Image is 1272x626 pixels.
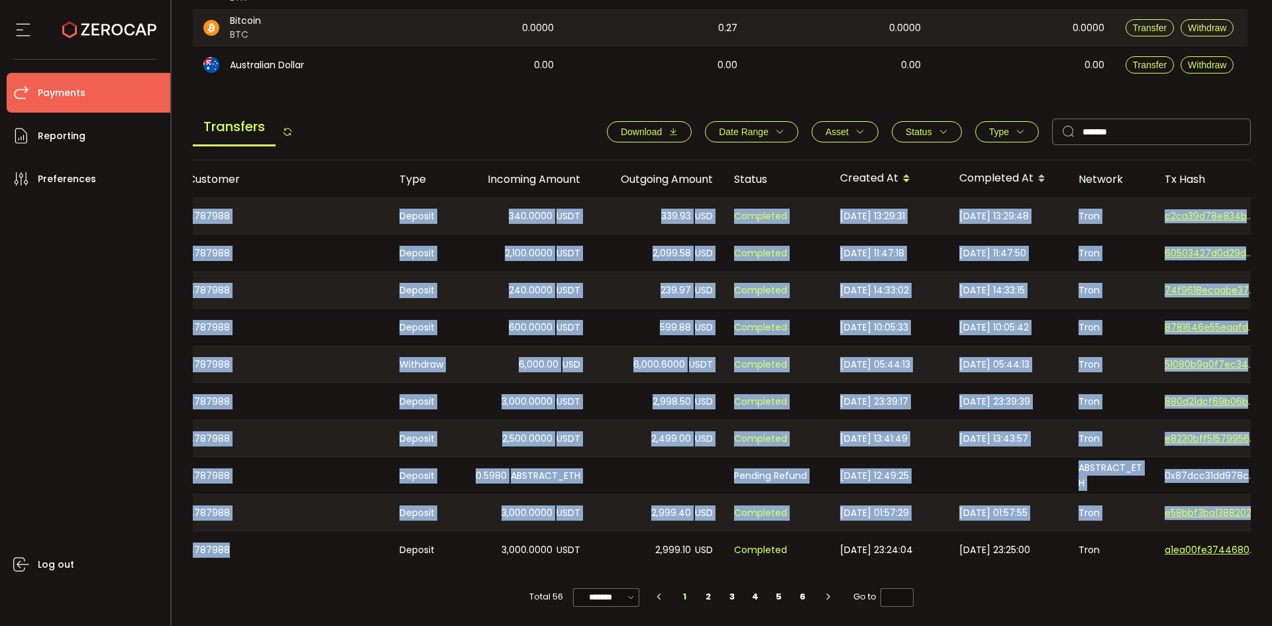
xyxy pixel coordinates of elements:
li: 5 [767,588,791,606]
span: [DATE] 13:29:48 [959,209,1029,224]
span: 0x87dcc31dd978c5026abaf3f32ba2195559328116fef03318aa133fd2e2b1d8a3 [1165,469,1257,483]
li: 6 [790,588,814,606]
span: 2,100.0000 [505,246,553,261]
span: [DATE] 12:49:25 [840,468,909,484]
span: Transfers [193,109,276,146]
span: USD [695,543,713,558]
span: 340.0000 [509,209,553,224]
div: Tron [1068,272,1154,308]
div: 4787988 [177,309,389,346]
span: 0.5980 [476,468,507,484]
div: Deposit [389,198,458,234]
button: Asset [812,121,878,142]
div: ABSTRACT_ETH [1068,457,1154,494]
span: Completed [734,505,787,521]
span: Withdraw [1188,60,1226,70]
span: a1ea00fe3744680b4c7a8ab9db4790baff741c35d28ec45e44d8e21e06c4b27c [1165,543,1257,557]
span: Pending Refund [734,468,807,484]
span: 6,000.6000 [633,357,685,372]
span: Reporting [38,127,85,146]
span: [DATE] 10:05:33 [840,320,908,335]
span: ABSTRACT_ETH [511,468,580,484]
span: [DATE] 13:43:57 [959,431,1028,446]
div: Status [723,172,829,187]
span: BTC [230,28,261,42]
span: USD [695,394,713,409]
span: 0.27 [718,21,737,36]
span: 3,000.0000 [502,394,553,409]
div: 4787988 [177,235,389,272]
span: [DATE] 23:39:39 [959,394,1030,409]
li: 3 [720,588,744,606]
span: 8781646e55eaafdb80ce5541e9ee3df83d52543242a7718017711da2e4f45e26 [1165,321,1257,335]
span: [DATE] 13:29:31 [840,209,905,224]
div: Network [1068,172,1154,187]
button: Transfer [1126,19,1175,36]
div: Tron [1068,346,1154,382]
button: Withdraw [1181,56,1234,74]
div: 4787988 [177,346,389,382]
img: btc_portfolio.svg [203,20,219,36]
span: 2,999.40 [651,505,691,521]
li: 1 [673,588,697,606]
span: Asset [825,127,849,137]
span: USD [695,283,713,298]
span: Log out [38,555,74,574]
span: Completed [734,431,787,446]
span: Completed [734,320,787,335]
div: Deposit [389,495,458,531]
div: Tron [1068,235,1154,272]
div: 4787988 [177,531,389,568]
button: Date Range [705,121,798,142]
span: Bitcoin [230,14,261,28]
span: USD [695,320,713,335]
span: USDT [556,209,580,224]
span: USDT [556,543,580,558]
span: 0.00 [901,58,921,73]
div: Deposit [389,531,458,568]
span: 0.00 [534,58,554,73]
span: 599.88 [660,320,691,335]
span: [DATE] 23:24:04 [840,543,913,558]
span: USD [695,209,713,224]
span: 3,000.0000 [502,505,553,521]
span: Go to [853,588,914,606]
div: 4787988 [177,457,389,494]
span: Transfer [1133,60,1167,70]
span: USD [562,357,580,372]
button: Type [975,121,1039,142]
button: Status [892,121,962,142]
button: Download [607,121,692,142]
span: e58bbf3ba1388202b03cdc042cc0e21a3437d492f5c80c990440e303c893e1a6 [1165,506,1257,520]
div: Deposit [389,309,458,346]
li: 4 [743,588,767,606]
span: 240.0000 [509,283,553,298]
span: 74f9618ecaabe37a3ec94659a5cd967991d578ea03e29c1e1bd2798fcc3506b5 [1165,284,1257,297]
iframe: Chat Widget [1206,562,1272,626]
span: [DATE] 14:33:02 [840,283,909,298]
span: 6,000.00 [519,357,558,372]
span: 0.00 [1085,58,1104,73]
span: Completed [734,394,787,409]
span: Preferences [38,170,96,189]
span: Completed [734,209,787,224]
span: Completed [734,357,787,372]
div: Completed At [949,168,1068,190]
span: USDT [689,357,713,372]
span: 2,999.10 [655,543,691,558]
span: Payments [38,83,85,103]
span: Withdraw [1188,23,1226,33]
span: Transfer [1133,23,1167,33]
span: [DATE] 11:47:18 [840,246,904,261]
span: Completed [734,543,787,558]
div: 4787988 [177,383,389,420]
div: 4787988 [177,198,389,234]
div: Deposit [389,383,458,420]
div: Withdraw [389,346,458,382]
div: 4787988 [177,495,389,531]
span: 0.0000 [1073,21,1104,36]
div: Tron [1068,309,1154,346]
div: Deposit [389,457,458,494]
span: 2,500.0000 [502,431,553,446]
